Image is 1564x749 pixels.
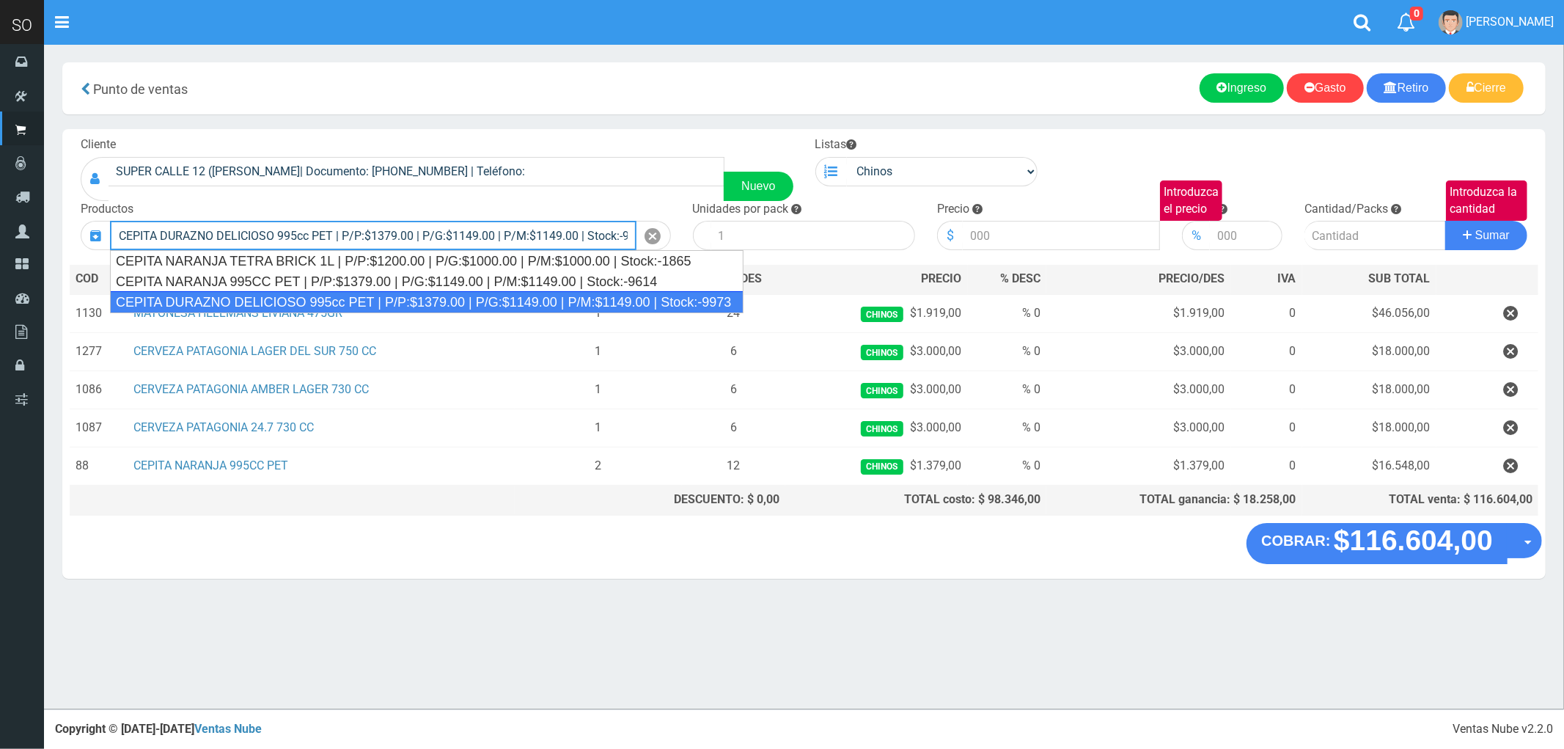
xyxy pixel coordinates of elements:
[1046,371,1230,409] td: $3.000,00
[1475,229,1510,241] span: Sumar
[111,271,744,292] div: CEPITA NARANJA 995CC PET | P/P:$1379.00 | P/G:$1149.00 | P/M:$1149.00 | Stock:-9614
[1302,371,1436,409] td: $18.000,00
[693,201,789,218] label: Unidades por pack
[1046,447,1230,486] td: $1.379,00
[861,345,903,360] span: Chinos
[521,492,779,508] div: DESCUENTO: $ 0,00
[515,409,682,447] td: 1
[922,271,962,288] span: PRECIO
[1278,271,1296,285] span: IVA
[1046,333,1230,371] td: $3.000,00
[1449,73,1524,103] a: Cierre
[133,420,314,434] a: CERVEZA PATAGONIA 24.7 730 CC
[1302,409,1436,447] td: $18.000,00
[93,81,188,97] span: Punto de ventas
[861,307,903,322] span: Chinos
[1052,492,1296,508] div: TOTAL ganancia: $ 18.258,00
[515,294,682,333] td: 1
[81,201,133,218] label: Productos
[1046,294,1230,333] td: $1.919,00
[70,333,128,371] td: 1277
[1446,180,1527,222] label: Introduzca la cantidad
[110,291,744,313] div: CEPITA DURAZNO DELICIOSO 995cc PET | P/P:$1379.00 | P/G:$1149.00 | P/M:$1149.00 | Stock:-9973
[1210,221,1282,250] input: 000
[133,458,288,472] a: CEPITA NARANJA 995CC PET
[111,251,744,271] div: CEPITA NARANJA TETRA BRICK 1L | P/P:$1200.00 | P/G:$1000.00 | P/M:$1000.00 | Stock:-1865
[785,333,967,371] td: $3.000,00
[1182,221,1210,250] div: %
[1247,523,1508,564] button: COBRAR: $116.604,00
[70,265,128,294] th: COD
[70,447,128,486] td: 88
[1159,271,1225,285] span: PRECIO/DES
[1302,333,1436,371] td: $18.000,00
[937,221,963,250] div: $
[1410,7,1423,21] span: 0
[682,333,785,371] td: 6
[1466,15,1554,29] span: [PERSON_NAME]
[1287,73,1364,103] a: Gasto
[711,221,916,250] input: 1
[1046,409,1230,447] td: $3.000,00
[1200,73,1284,103] a: Ingreso
[861,421,903,436] span: Chinos
[1231,447,1302,486] td: 0
[1304,221,1446,250] input: Cantidad
[133,344,376,358] a: CERVEZA PATAGONIA LAGER DEL SUR 750 CC
[1453,721,1553,738] div: Ventas Nube v2.2.0
[1231,294,1302,333] td: 0
[963,221,1160,250] input: 000
[815,136,857,153] label: Listas
[110,221,636,250] input: Introduzca el nombre del producto
[1304,201,1388,218] label: Cantidad/Packs
[1000,271,1040,285] span: % DESC
[861,459,903,475] span: Chinos
[1308,492,1532,508] div: TOTAL venta: $ 116.604,00
[109,157,724,186] input: Consumidor Final
[194,722,262,736] a: Ventas Nube
[682,371,785,409] td: 6
[515,447,682,486] td: 2
[785,409,967,447] td: $3.000,00
[682,447,785,486] td: 12
[968,409,1047,447] td: % 0
[785,371,967,409] td: $3.000,00
[791,492,1040,508] div: TOTAL costo: $ 98.346,00
[968,294,1047,333] td: % 0
[1302,294,1436,333] td: $46.056,00
[515,371,682,409] td: 1
[968,371,1047,409] td: % 0
[785,294,967,333] td: $1.919,00
[515,333,682,371] td: 1
[70,371,128,409] td: 1086
[682,294,785,333] td: 24
[1334,525,1493,556] strong: $116.604,00
[785,447,967,486] td: $1.379,00
[70,409,128,447] td: 1087
[1369,271,1431,288] span: SUB TOTAL
[1439,10,1463,34] img: User Image
[861,383,903,398] span: Chinos
[968,447,1047,486] td: % 0
[133,382,369,396] a: CERVEZA PATAGONIA AMBER LAGER 730 CC
[70,294,128,333] td: 1130
[968,333,1047,371] td: % 0
[1160,180,1222,222] label: Introduzca el precio
[1231,371,1302,409] td: 0
[1302,447,1436,486] td: $16.548,00
[1445,221,1527,250] button: Sumar
[1231,333,1302,371] td: 0
[724,172,793,201] a: Nuevo
[682,409,785,447] td: 6
[1367,73,1447,103] a: Retiro
[937,201,969,218] label: Precio
[1261,533,1330,549] strong: COBRAR:
[1231,409,1302,447] td: 0
[81,136,116,153] label: Cliente
[55,722,262,736] strong: Copyright © [DATE]-[DATE]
